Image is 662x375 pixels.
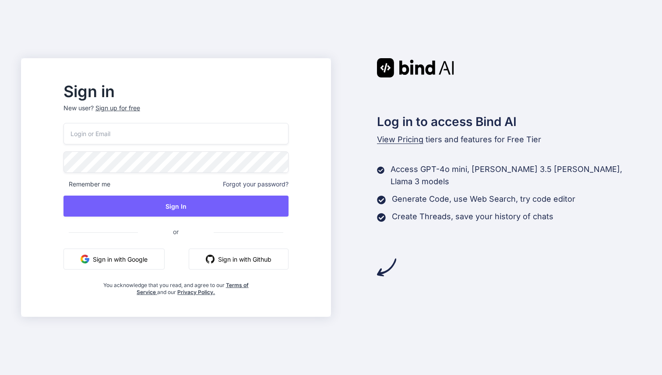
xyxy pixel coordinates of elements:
[63,196,289,217] button: Sign In
[377,135,423,144] span: View Pricing
[81,255,89,263] img: google
[138,221,214,242] span: or
[63,180,110,189] span: Remember me
[377,112,641,131] h2: Log in to access Bind AI
[63,84,289,98] h2: Sign in
[391,163,641,188] p: Access GPT-4o mini, [PERSON_NAME] 3.5 [PERSON_NAME], Llama 3 models
[189,249,289,270] button: Sign in with Github
[63,249,165,270] button: Sign in with Google
[392,193,575,205] p: Generate Code, use Web Search, try code editor
[206,255,215,263] img: github
[377,258,396,277] img: arrow
[137,282,249,295] a: Terms of Service
[177,289,215,295] a: Privacy Policy.
[392,210,553,223] p: Create Threads, save your history of chats
[101,277,251,296] div: You acknowledge that you read, and agree to our and our
[223,180,289,189] span: Forgot your password?
[63,123,289,144] input: Login or Email
[377,133,641,146] p: tiers and features for Free Tier
[377,58,454,77] img: Bind AI logo
[95,104,140,112] div: Sign up for free
[63,104,289,123] p: New user?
